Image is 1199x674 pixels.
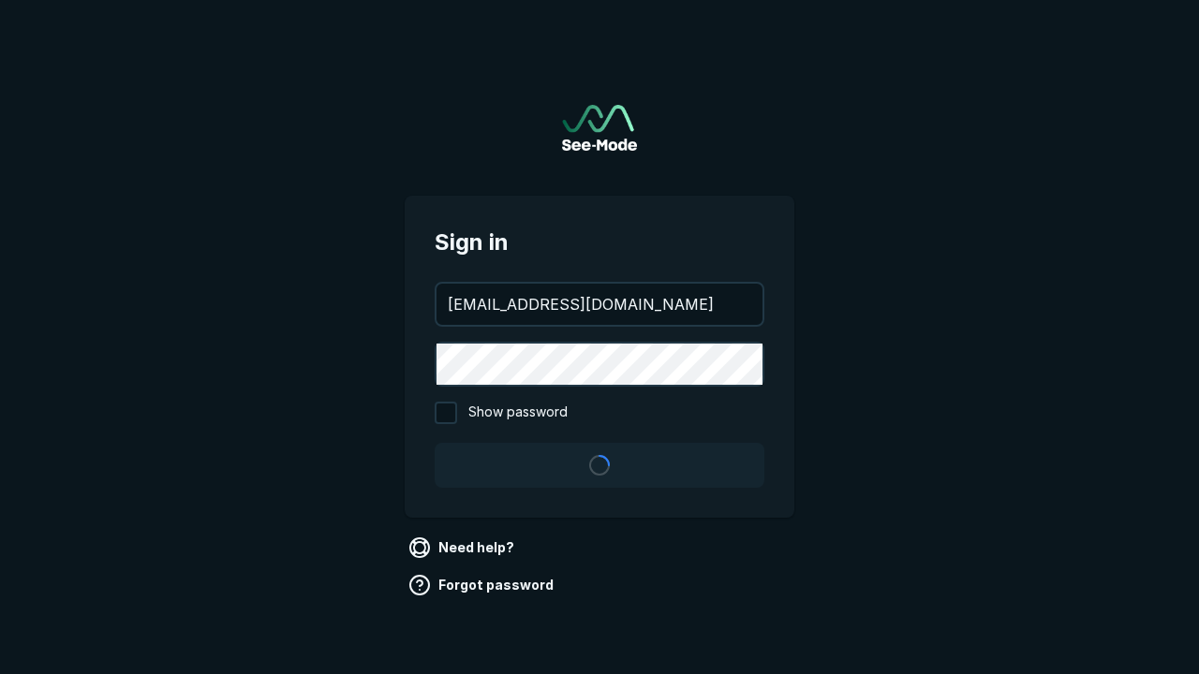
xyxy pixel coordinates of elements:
span: Sign in [435,226,764,259]
span: Show password [468,402,568,424]
a: Need help? [405,533,522,563]
img: See-Mode Logo [562,105,637,151]
a: Go to sign in [562,105,637,151]
input: your@email.com [437,284,762,325]
a: Forgot password [405,570,561,600]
